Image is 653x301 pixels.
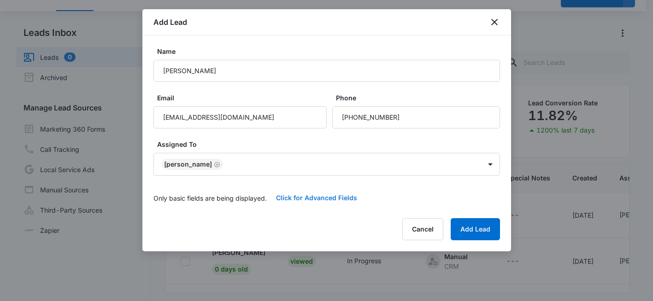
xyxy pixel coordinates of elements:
button: close [489,17,500,28]
label: Name [157,46,504,56]
input: Phone [332,106,500,128]
button: Click for Advanced Fields [267,187,366,209]
label: Email [157,93,330,103]
input: Email [153,106,327,128]
button: Add Lead [451,218,500,240]
h1: Add Lead [153,17,187,28]
p: Only basic fields are being displayed. [153,193,267,203]
button: Cancel [402,218,443,240]
div: [PERSON_NAME] [164,161,212,168]
label: Phone [336,93,504,103]
label: Assigned To [157,139,504,149]
div: Remove sonny restivo [212,161,220,168]
input: Name [153,60,500,82]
